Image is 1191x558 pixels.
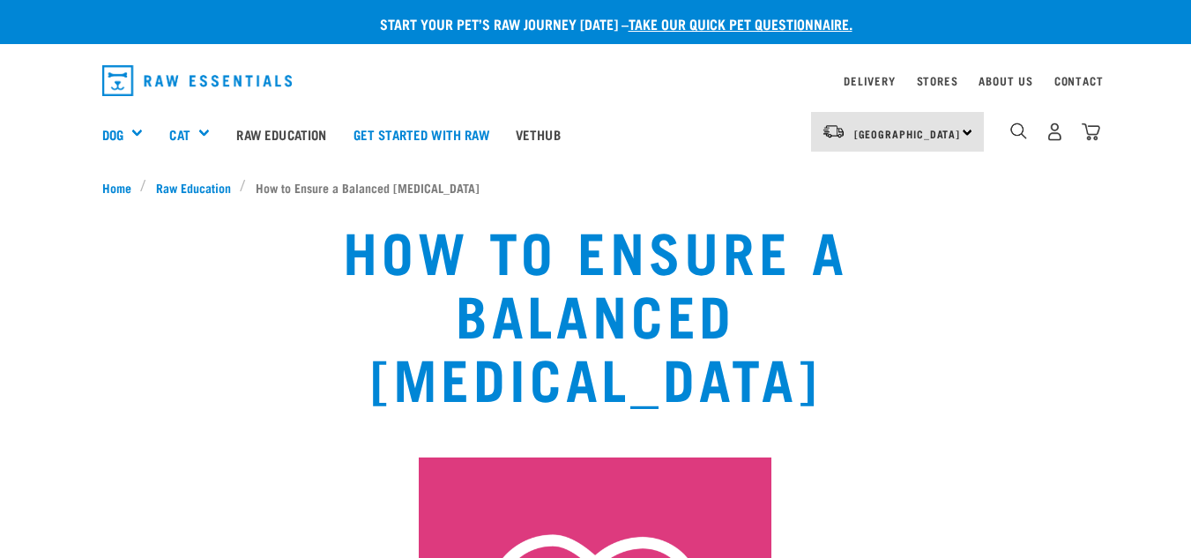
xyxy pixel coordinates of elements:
img: user.png [1046,123,1064,141]
img: home-icon-1@2x.png [1010,123,1027,139]
a: Raw Education [223,99,339,169]
a: Delivery [844,78,895,84]
h1: How to Ensure a Balanced [MEDICAL_DATA] [230,218,961,408]
a: Home [102,178,141,197]
a: Cat [169,124,190,145]
a: Get started with Raw [340,99,502,169]
img: van-moving.png [822,123,845,139]
a: Stores [917,78,958,84]
span: Home [102,178,131,197]
nav: breadcrumbs [102,178,1090,197]
span: Raw Education [156,178,231,197]
a: Contact [1054,78,1104,84]
a: About Us [979,78,1032,84]
img: Raw Essentials Logo [102,65,293,96]
a: take our quick pet questionnaire. [629,19,852,27]
img: home-icon@2x.png [1082,123,1100,141]
a: Vethub [502,99,574,169]
span: [GEOGRAPHIC_DATA] [854,130,961,137]
a: Dog [102,124,123,145]
nav: dropdown navigation [88,58,1104,103]
a: Raw Education [146,178,240,197]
